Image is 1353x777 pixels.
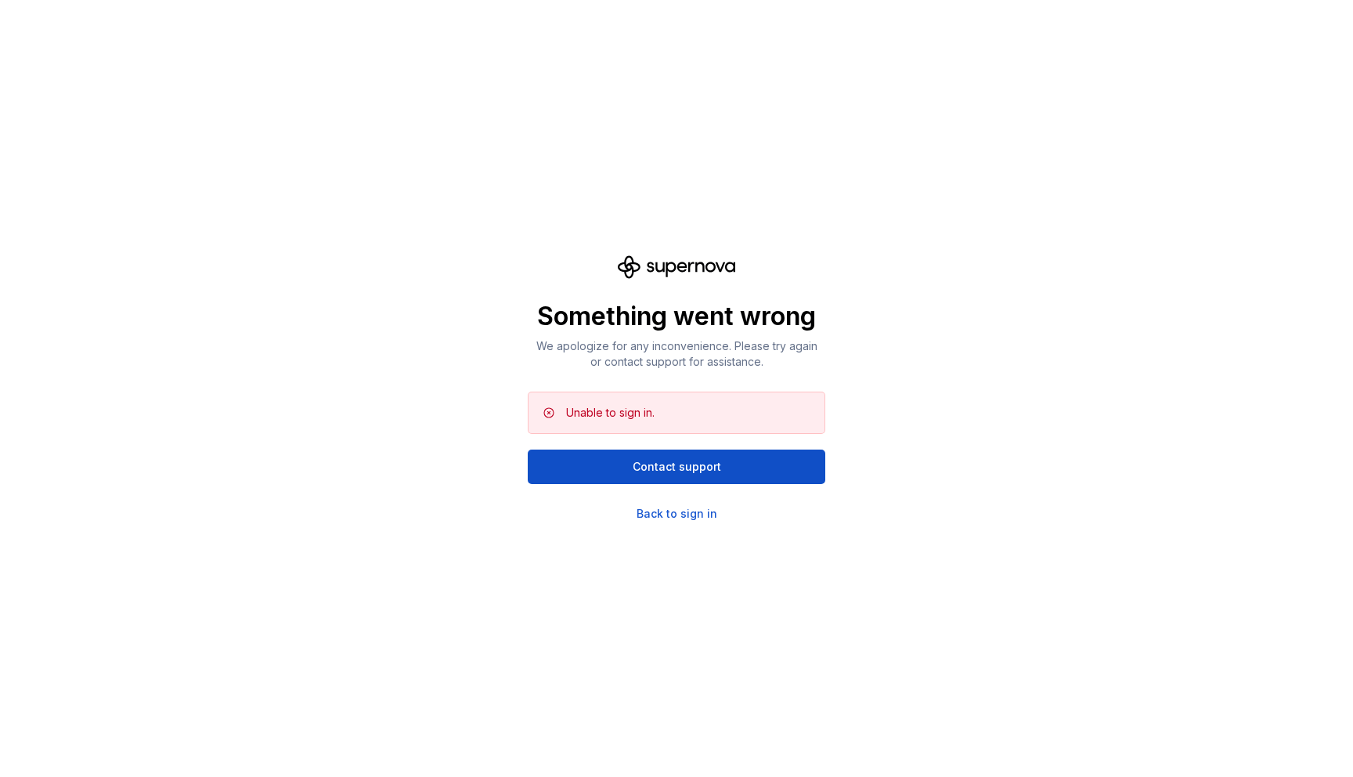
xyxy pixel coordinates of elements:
p: Something went wrong [528,301,825,332]
button: Contact support [528,450,825,484]
a: Back to sign in [637,506,717,522]
div: Unable to sign in. [566,405,655,421]
span: Contact support [633,459,721,475]
p: We apologize for any inconvenience. Please try again or contact support for assistance. [528,338,825,370]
